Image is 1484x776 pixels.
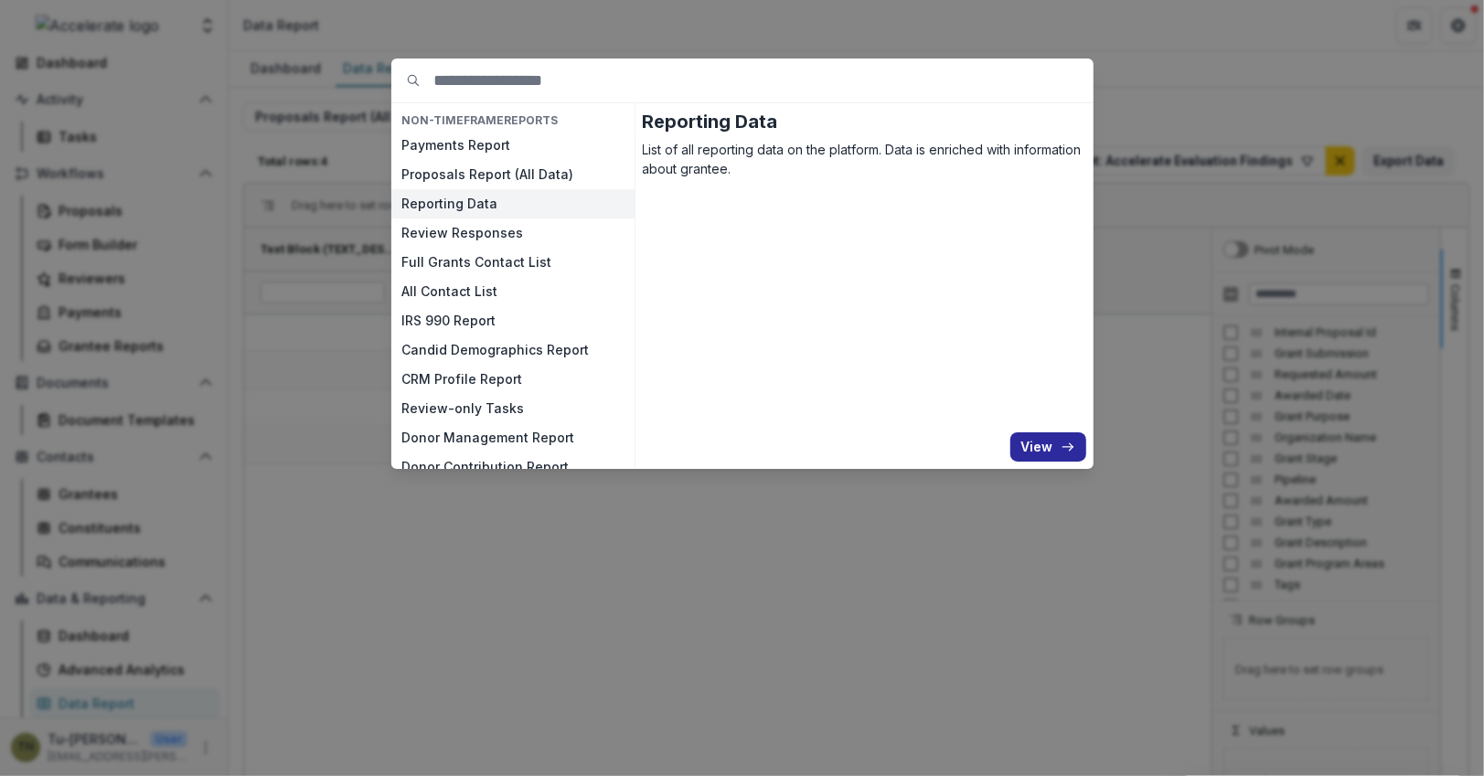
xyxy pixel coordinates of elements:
button: View [1010,432,1086,462]
button: Donor Contribution Report [391,452,635,482]
button: Reporting Data [391,189,635,218]
button: Candid Demographics Report [391,335,635,365]
button: Donor Management Report [391,423,635,452]
button: Proposals Report (All Data) [391,160,635,189]
button: Review-only Tasks [391,394,635,423]
button: IRS 990 Report [391,306,635,335]
button: All Contact List [391,277,635,306]
h4: NON-TIMEFRAME Reports [391,111,635,131]
p: List of all reporting data on the platform. Data is enriched with information about grantee. [643,140,1086,178]
button: CRM Profile Report [391,365,635,394]
button: Review Responses [391,218,635,248]
button: Payments Report [391,131,635,160]
h2: Reporting Data [643,111,1086,133]
button: Full Grants Contact List [391,248,635,277]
